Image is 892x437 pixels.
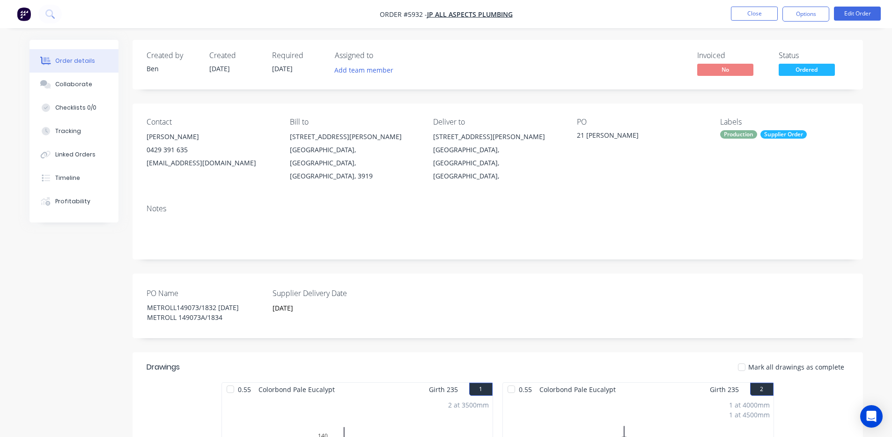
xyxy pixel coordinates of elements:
div: Created by [147,51,198,60]
button: Edit Order [834,7,881,21]
button: Ordered [779,64,835,78]
div: Deliver to [433,118,561,126]
div: Labels [720,118,848,126]
div: Ben [147,64,198,74]
span: [DATE] [272,64,293,73]
div: 2 at 3500mm [448,400,489,410]
button: Add team member [329,64,398,76]
a: JP ALL ASPECTS PLUMBING [427,10,513,19]
label: PO Name [147,288,264,299]
div: METROLL149073/1832 [DATE] METROLL 149073A/1834 [140,301,257,324]
span: Colorbond Pale Eucalypt [255,383,339,396]
div: Order details [55,57,95,65]
button: Close [731,7,778,21]
div: [PERSON_NAME] [147,130,275,143]
div: Open Intercom Messenger [860,405,883,428]
div: Supplier Order [760,130,807,139]
button: Profitability [29,190,118,213]
span: Mark all drawings as complete [748,362,844,372]
div: Required [272,51,324,60]
div: 21 [PERSON_NAME] [577,130,694,143]
div: [GEOGRAPHIC_DATA], [GEOGRAPHIC_DATA], [GEOGRAPHIC_DATA], [433,143,561,183]
div: Drawings [147,362,180,373]
span: Girth 235 [429,383,458,396]
button: Tracking [29,119,118,143]
button: Order details [29,49,118,73]
div: Status [779,51,849,60]
div: Collaborate [55,80,92,89]
div: [GEOGRAPHIC_DATA], [GEOGRAPHIC_DATA], [GEOGRAPHIC_DATA], 3919 [290,143,418,183]
button: Timeline [29,166,118,190]
div: Created [209,51,261,60]
div: Invoiced [697,51,767,60]
span: Order #5932 - [380,10,427,19]
span: [DATE] [209,64,230,73]
button: 1 [469,383,493,396]
div: 1 at 4500mm [729,410,770,420]
button: Linked Orders [29,143,118,166]
button: 2 [750,383,774,396]
span: 0.55 [234,383,255,396]
span: Ordered [779,64,835,75]
img: Factory [17,7,31,21]
button: Add team member [335,64,398,76]
div: Assigned to [335,51,428,60]
div: Tracking [55,127,81,135]
span: Girth 235 [710,383,739,396]
label: Supplier Delivery Date [273,288,390,299]
button: Checklists 0/0 [29,96,118,119]
button: Collaborate [29,73,118,96]
div: [EMAIL_ADDRESS][DOMAIN_NAME] [147,156,275,170]
div: PO [577,118,705,126]
div: [STREET_ADDRESS][PERSON_NAME] [290,130,418,143]
div: Linked Orders [55,150,96,159]
div: Timeline [55,174,80,182]
div: [STREET_ADDRESS][PERSON_NAME] [433,130,561,143]
input: Enter date [266,301,383,315]
div: Contact [147,118,275,126]
div: [STREET_ADDRESS][PERSON_NAME][GEOGRAPHIC_DATA], [GEOGRAPHIC_DATA], [GEOGRAPHIC_DATA], [433,130,561,183]
div: Notes [147,204,849,213]
div: Bill to [290,118,418,126]
span: Colorbond Pale Eucalypt [536,383,619,396]
div: 1 at 4000mm [729,400,770,410]
div: Profitability [55,197,90,206]
div: [STREET_ADDRESS][PERSON_NAME][GEOGRAPHIC_DATA], [GEOGRAPHIC_DATA], [GEOGRAPHIC_DATA], 3919 [290,130,418,183]
button: Options [782,7,829,22]
div: [PERSON_NAME]0429 391 635[EMAIL_ADDRESS][DOMAIN_NAME] [147,130,275,170]
span: 0.55 [515,383,536,396]
div: Checklists 0/0 [55,104,96,112]
div: 0429 391 635 [147,143,275,156]
span: No [697,64,753,75]
div: Production [720,130,757,139]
